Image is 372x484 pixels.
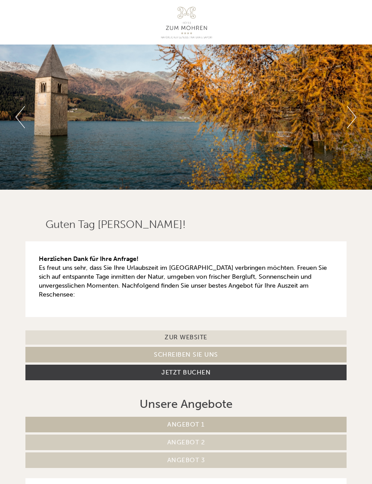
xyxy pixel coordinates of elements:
a: Jetzt buchen [25,365,347,380]
button: Next [347,106,356,128]
p: Es freut uns sehr, dass Sie Ihre Urlaubszeit im [GEOGRAPHIC_DATA] verbringen möchten. Freuen Sie ... [39,255,333,299]
span: Angebot 3 [167,456,205,464]
strong: Herzlichen Dank für Ihre Anfrage! [39,255,139,263]
a: Zur Website [25,330,347,345]
span: Angebot 1 [167,421,205,428]
a: Schreiben Sie uns [25,347,347,362]
div: Unsere Angebote [25,396,347,412]
h1: Guten Tag [PERSON_NAME]! [45,219,186,230]
button: Previous [16,106,25,128]
span: Angebot 2 [167,439,205,446]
